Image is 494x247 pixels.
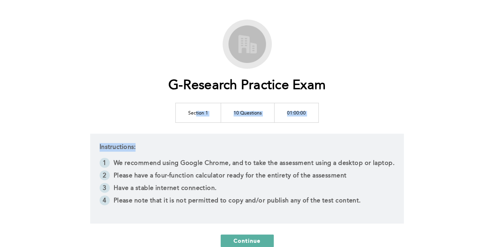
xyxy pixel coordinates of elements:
[221,103,275,122] td: 10 Questions
[221,234,274,247] button: Continue
[100,158,394,170] li: We recommend using Google Chrome, and to take the assessment using a desktop or laptop.
[100,195,394,208] li: Please note that it is not permitted to copy and/or publish any of the test content.
[168,78,326,94] h1: G-Research Practice Exam
[100,183,394,195] li: Have a stable internet connection.
[234,237,261,244] span: Continue
[100,170,394,183] li: Please have a four-function calculator ready for the entirety of the assessment
[176,103,221,122] td: Section 1
[90,134,404,224] div: Instructions:
[275,103,319,122] td: 01:00:00
[226,23,269,66] img: G-Research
